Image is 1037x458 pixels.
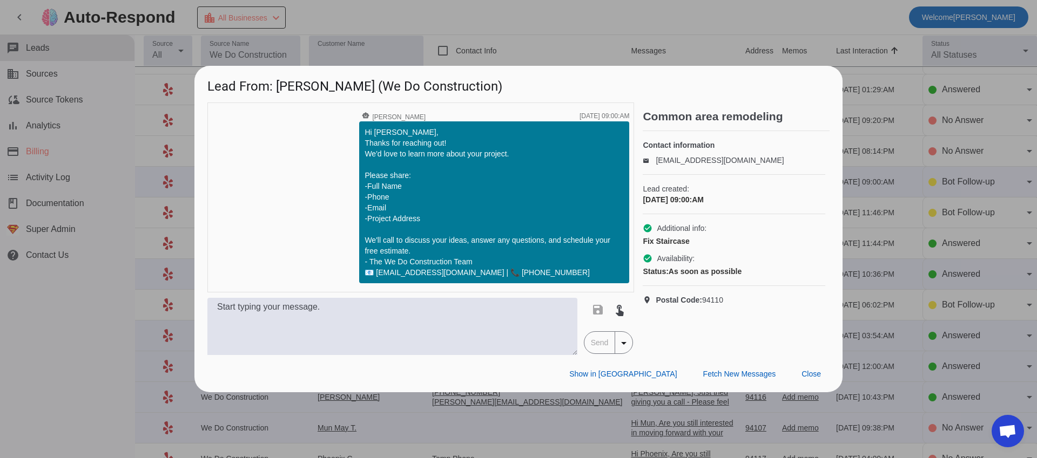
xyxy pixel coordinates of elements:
[802,370,821,378] span: Close
[656,295,723,305] span: 94110
[561,364,685,384] button: Show in [GEOGRAPHIC_DATA]
[657,223,706,234] span: Additional info:
[793,364,830,384] button: Close
[656,296,702,304] strong: Postal Code:
[643,140,825,151] h4: Contact information
[643,111,830,122] h2: Common area remodeling
[643,223,652,233] mat-icon: check_circle
[580,113,629,119] div: [DATE] 09:00:AM
[656,156,784,165] a: [EMAIL_ADDRESS][DOMAIN_NAME]
[617,337,630,350] mat-icon: arrow_drop_down
[359,112,372,119] mat-icon: smart_toy
[657,253,695,264] span: Availability:
[194,66,843,102] h1: Lead From: [PERSON_NAME] (We Do Construction)
[992,415,1024,447] div: Open chat
[643,158,656,163] mat-icon: email
[365,127,624,278] div: Hi [PERSON_NAME], Thanks for reaching out! We'd love to learn more about your project. Please sha...
[643,254,652,263] mat-icon: check_circle
[643,194,825,205] div: [DATE] 09:00:AM
[695,364,785,384] button: Fetch New Messages
[703,370,776,378] span: Fetch New Messages
[643,236,825,247] div: Fix Staircase
[569,370,677,378] span: Show in [GEOGRAPHIC_DATA]
[643,266,825,277] div: As soon as possible
[359,112,426,120] span: [PERSON_NAME]
[643,296,656,304] mat-icon: location_on
[613,303,626,316] mat-icon: touch_app
[643,183,825,194] span: Lead created:
[643,267,668,276] strong: Status:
